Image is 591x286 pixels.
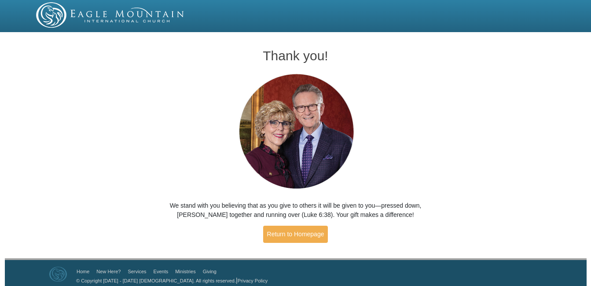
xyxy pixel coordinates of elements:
[238,278,268,283] a: Privacy Policy
[175,269,195,274] a: Ministries
[154,269,169,274] a: Events
[128,269,146,274] a: Services
[152,48,439,63] h1: Thank you!
[77,269,89,274] a: Home
[76,278,236,283] a: © Copyright [DATE] - [DATE] [DEMOGRAPHIC_DATA]. All rights reserved.
[152,201,439,220] p: We stand with you believing that as you give to others it will be given to you—pressed down, [PER...
[36,2,185,28] img: EMIC
[73,276,268,285] p: |
[96,269,121,274] a: New Here?
[231,71,360,192] img: Pastors George and Terri Pearsons
[203,269,217,274] a: Giving
[49,267,67,282] img: Eagle Mountain International Church
[263,226,328,243] a: Return to Homepage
